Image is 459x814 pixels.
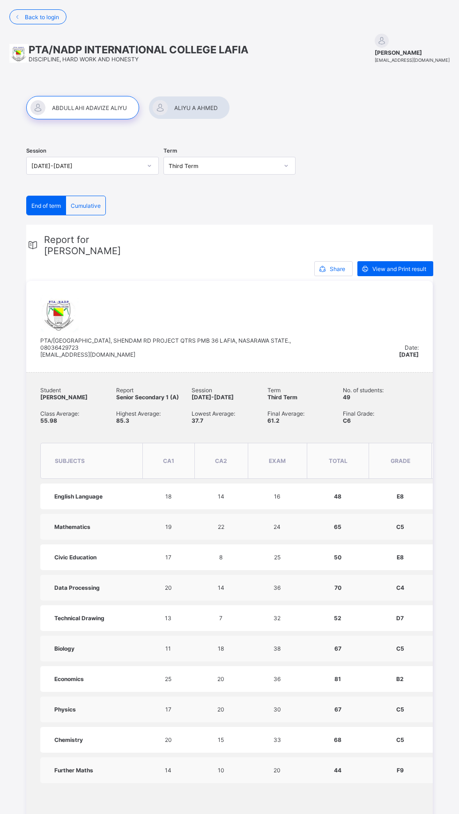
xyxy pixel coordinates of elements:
span: [DATE]-[DATE] [192,394,234,401]
span: C5 [396,645,404,652]
span: Cumulative [71,202,101,209]
span: 52 [334,615,341,622]
span: C4 [396,584,404,591]
span: Civic Education [54,554,96,561]
span: Biology [54,645,74,652]
span: [PERSON_NAME] [40,394,88,401]
span: [DATE] [399,351,419,358]
div: Third Term [169,162,279,169]
span: Senior Secondary 1 (A) [116,394,179,401]
span: Student [40,387,116,394]
img: School logo [9,44,29,63]
span: 20 [217,675,224,682]
div: [DATE]-[DATE] [31,162,141,169]
span: 20 [217,706,224,713]
span: D7 [396,615,404,622]
span: CA1 [163,457,174,464]
span: Term [267,387,343,394]
span: E8 [397,493,404,500]
span: No. of students: [343,387,419,394]
span: 14 [218,584,224,591]
span: Term [163,147,177,154]
span: C6 [343,417,351,424]
span: PTA/[GEOGRAPHIC_DATA], SHENDAM RD PROJECT QTRS PMB 36 LAFIA, NASARAWA STATE., 08036429723 [EMAIL_... [40,337,291,358]
span: 25 [274,554,281,561]
span: 36 [274,584,281,591]
span: 14 [218,493,224,500]
span: 19 [165,523,171,530]
span: 17 [165,554,171,561]
span: 81 [334,675,341,682]
span: Lowest Average: [192,410,267,417]
span: Physics [54,706,76,713]
span: 37.7 [192,417,203,424]
span: Session [192,387,267,394]
span: 44 [334,767,341,774]
span: Further Maths [54,767,93,774]
span: 70 [334,584,341,591]
span: grade [391,457,410,464]
span: 15 [218,736,224,743]
span: Class Average: [40,410,116,417]
span: CA2 [215,457,227,464]
span: 48 [334,493,341,500]
span: Date: [405,344,419,351]
span: English Language [54,493,103,500]
span: 55.98 [40,417,57,424]
span: B2 [396,675,404,682]
span: 32 [274,615,281,622]
span: Final Grade: [343,410,419,417]
span: 22 [218,523,224,530]
span: F9 [397,767,404,774]
span: 8 [219,554,222,561]
span: DISCIPLINE, HARD WORK AND HONESTY [29,56,139,63]
span: 17 [165,706,171,713]
span: Final Average: [267,410,343,417]
span: 25 [165,675,171,682]
span: Mathematics [54,523,90,530]
span: 49 [343,394,350,401]
span: Economics [54,675,84,682]
img: default.svg [375,34,389,48]
span: E8 [397,554,404,561]
span: C5 [396,706,404,713]
span: Report for [PERSON_NAME] [44,234,159,257]
span: Share [330,265,345,272]
span: 24 [274,523,281,530]
span: [EMAIL_ADDRESS][DOMAIN_NAME] [375,58,450,63]
span: Report [116,387,192,394]
span: Session [26,147,46,154]
span: 10 [218,767,224,774]
span: 67 [334,706,341,713]
span: 20 [165,736,172,743]
span: C5 [396,523,404,530]
span: 50 [334,554,341,561]
span: total [329,457,348,464]
span: 20 [165,584,172,591]
span: 33 [274,736,281,743]
span: End of term [31,202,61,209]
span: 85.3 [116,417,129,424]
span: PTA/NADP INTERNATIONAL COLLEGE LAFIA [29,44,248,56]
span: 68 [334,736,341,743]
span: 38 [274,645,281,652]
span: 18 [165,493,171,500]
span: Highest Average: [116,410,192,417]
span: Exam [269,457,286,464]
span: 14 [165,767,171,774]
span: 16 [274,493,280,500]
span: Chemistry [54,736,83,743]
span: [PERSON_NAME] [375,49,450,56]
img: ptanadp.png [40,295,79,332]
span: View and Print result [372,265,426,272]
span: 61.2 [267,417,280,424]
span: Third Term [267,394,297,401]
span: Technical Drawing [54,615,104,622]
span: C5 [396,736,404,743]
span: 65 [334,523,341,530]
span: 36 [274,675,281,682]
span: 13 [165,615,171,622]
span: 18 [218,645,224,652]
span: subjects [55,457,85,464]
span: 20 [274,767,281,774]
